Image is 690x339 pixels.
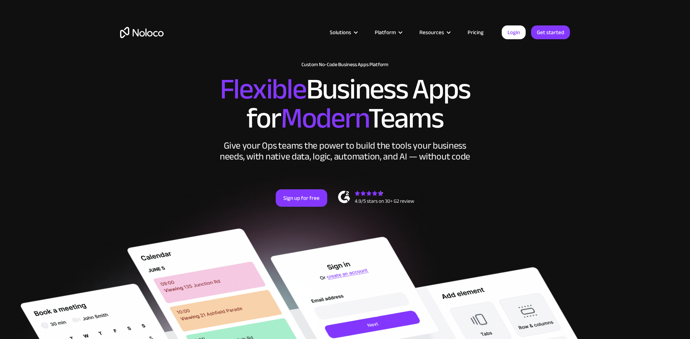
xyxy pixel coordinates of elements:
a: Login [502,25,526,39]
h2: Business Apps for Teams [120,75,570,133]
div: Platform [375,28,396,37]
div: Solutions [321,28,366,37]
a: Get started [531,25,570,39]
div: Solutions [330,28,351,37]
span: Modern [281,91,368,145]
a: Pricing [459,28,493,37]
span: Flexible [220,62,306,116]
div: Platform [366,28,410,37]
a: home [120,27,164,38]
a: Sign up for free [276,189,327,207]
div: Resources [419,28,444,37]
div: Give your Ops teams the power to build the tools your business needs, with native data, logic, au... [218,140,472,162]
div: Resources [410,28,459,37]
